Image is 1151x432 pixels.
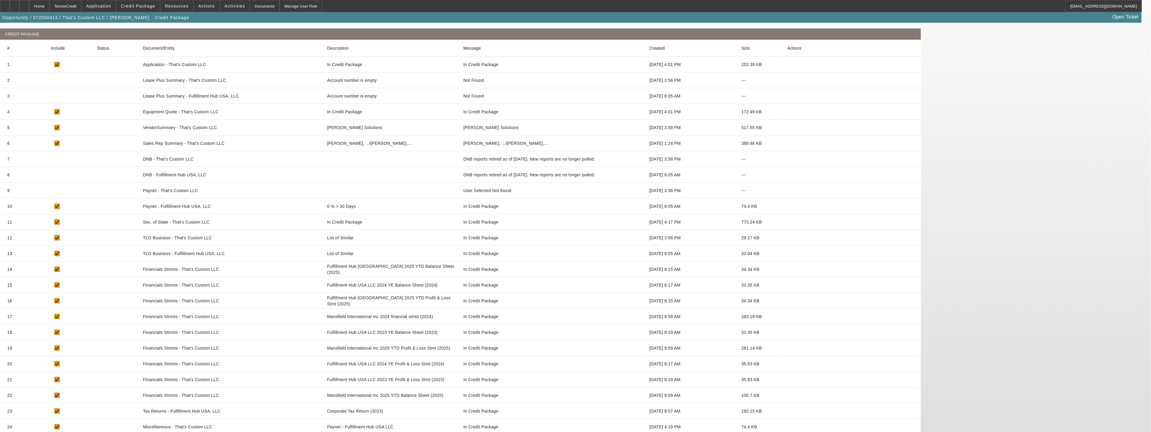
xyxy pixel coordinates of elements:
[460,356,644,372] mat-cell: In Credit Package
[1110,12,1141,22] a: Open Ticket
[460,135,644,151] mat-cell: Wesolowski, .../Wesolowski,...
[645,167,737,183] mat-cell: [DATE] 8:05 AM
[460,40,644,57] mat-header-cell: Message
[138,120,322,135] mat-cell: VendorSummary - That's Custom LLC
[225,4,245,8] span: Activities
[737,356,783,372] mat-cell: 35.53 KB
[737,340,783,356] mat-cell: 281.14 KB
[322,293,461,309] mat-cell: Fulfillment Hub USA 2025 YTD Profit & Loss Stmt (2025)
[198,4,215,8] span: Actions
[737,246,783,261] mat-cell: 33.04 KB
[737,309,783,324] mat-cell: 283.18 KB
[645,230,737,246] mat-cell: [DATE] 3:58 PM
[737,40,783,57] mat-header-cell: Size
[138,198,322,214] mat-cell: Paynet - Fulfillment Hub USA, LLC
[86,4,111,8] span: Application
[138,372,322,387] mat-cell: Financials Stmnts - That's Custom LLC
[138,72,322,88] mat-cell: Lease Plus Summary - That's Custom LLC
[322,387,461,403] mat-cell: Mansfield International Inc 2025 YTD Balance Sheet (2025)
[82,0,116,12] button: Application
[737,57,783,72] mat-cell: 253.39 KB
[460,88,644,104] mat-cell: Not Found
[737,135,783,151] mat-cell: 388.46 KB
[783,40,921,57] mat-header-cell: Actions
[460,104,644,120] mat-cell: In Credit Package
[116,0,160,12] button: Credit Package
[322,324,461,340] mat-cell: Fulfillment Hub USA LLC 2023 YE Balance Sheet (2023)
[645,104,737,120] mat-cell: [DATE] 4:01 PM
[138,230,322,246] mat-cell: TLO Business - That's Custom LLC
[645,324,737,340] mat-cell: [DATE] 8:19 AM
[322,372,461,387] mat-cell: Fulfillment Hub USA LLC 2023 YE Profit & Loss Stmt (2023)
[645,135,737,151] mat-cell: [DATE] 1:24 PM
[138,214,322,230] mat-cell: Sec. of State - That's Custom LLC
[460,57,644,72] mat-cell: In Credit Package
[645,372,737,387] mat-cell: [DATE] 8:19 AM
[645,261,737,277] mat-cell: [DATE] 8:15 AM
[645,387,737,403] mat-cell: [DATE] 9:59 AM
[737,88,783,104] mat-cell: ---
[138,167,322,183] mat-cell: DNB - Fulfillment Hub USA, LLC
[737,72,783,88] mat-cell: ---
[460,293,644,309] mat-cell: In Credit Package
[155,15,189,20] span: Credit Package
[460,261,644,277] mat-cell: In Credit Package
[138,387,322,403] mat-cell: Financials Stmnts - That's Custom LLC
[322,198,461,214] mat-cell: 0 % > 30 Days
[138,309,322,324] mat-cell: Financials Stmnts - That's Custom LLC
[2,15,149,20] span: Opportunity / 072500413 / That's Custom LLC / [PERSON_NAME]
[322,104,461,120] mat-cell: In Credit Package
[737,167,783,183] mat-cell: ---
[46,40,92,57] mat-header-cell: Include
[460,72,644,88] mat-cell: Not Found
[138,324,322,340] mat-cell: Financials Stmnts - That's Custom LLC
[645,356,737,372] mat-cell: [DATE] 8:17 AM
[138,356,322,372] mat-cell: Financials Stmnts - That's Custom LLC
[165,4,189,8] span: Resources
[322,57,461,72] mat-cell: In Credit Package
[194,0,220,12] button: Actions
[645,151,737,167] mat-cell: [DATE] 3:58 PM
[460,120,644,135] mat-cell: Hirsch Solutions
[737,261,783,277] mat-cell: 34.34 KB
[460,340,644,356] mat-cell: In Credit Package
[322,120,461,135] mat-cell: Hirsch Solutions
[322,246,461,261] mat-cell: List of Similar
[645,214,737,230] mat-cell: [DATE] 4:17 PM
[460,167,644,183] mat-cell: DNB reports retired as of June 26, 2025. New reports are no longer pulled.
[737,293,783,309] mat-cell: 34.34 KB
[460,324,644,340] mat-cell: In Credit Package
[460,403,644,419] mat-cell: In Credit Package
[153,12,191,23] button: Credit Package
[737,403,783,419] mat-cell: 192.15 KB
[737,277,783,293] mat-cell: 33.35 KB
[138,246,322,261] mat-cell: TLO Business - Fulfillment Hub USA, LLC
[460,151,644,167] mat-cell: DNB reports retired as of June 26, 2025. New reports are no longer pulled.
[220,0,250,12] button: Activities
[322,340,461,356] mat-cell: Mansfield International Inc 2025 YTD Profit & Loss Stmt (2025)
[460,277,644,293] mat-cell: In Credit Package
[460,214,644,230] mat-cell: In Credit Package
[322,230,461,246] mat-cell: List of Similar
[645,309,737,324] mat-cell: [DATE] 9:59 AM
[737,324,783,340] mat-cell: 32.45 KB
[737,198,783,214] mat-cell: 74.4 KB
[138,57,322,72] mat-cell: Application - That's Custom LLC
[322,261,461,277] mat-cell: Fulfillment Hub USA 2025 YTD Balance Sheet (2025)
[460,387,644,403] mat-cell: In Credit Package
[160,0,193,12] button: Resources
[138,293,322,309] mat-cell: Financials Stmnts - That's Custom LLC
[737,372,783,387] mat-cell: 35.83 KB
[138,261,322,277] mat-cell: Financials Stmnts - That's Custom LLC
[138,104,322,120] mat-cell: Equipment Quote - That's Custom LLC
[322,214,461,230] mat-cell: In Credit Package
[645,246,737,261] mat-cell: [DATE] 8:05 AM
[645,198,737,214] mat-cell: [DATE] 8:05 AM
[138,403,322,419] mat-cell: Tax Returns - Fulfillment Hub USA, LLC
[460,372,644,387] mat-cell: In Credit Package
[92,40,138,57] mat-header-cell: Status
[737,120,783,135] mat-cell: 517.55 KB
[737,151,783,167] mat-cell: ---
[322,403,461,419] mat-cell: Corporate Tax Return (2023)
[460,230,644,246] mat-cell: In Credit Package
